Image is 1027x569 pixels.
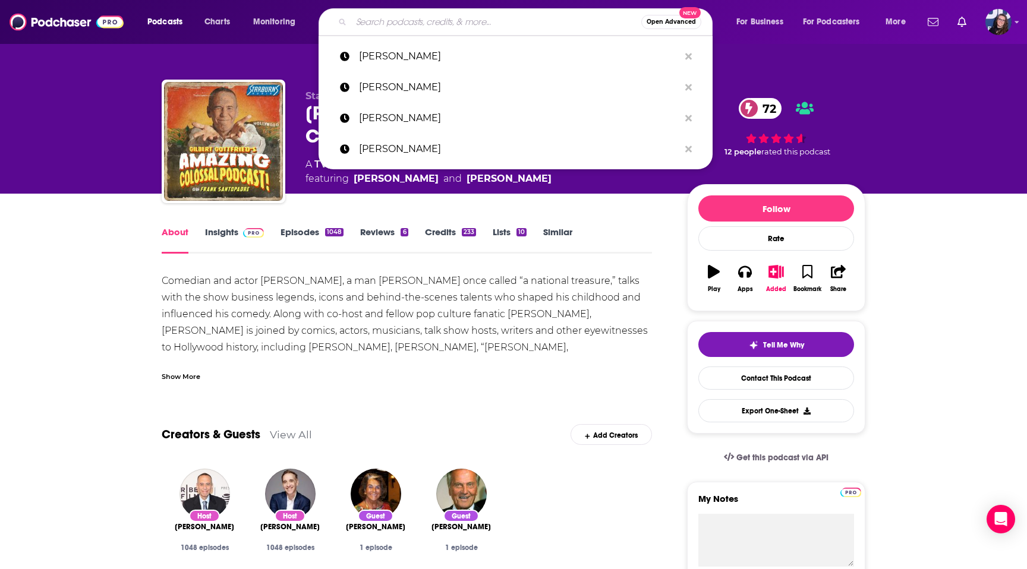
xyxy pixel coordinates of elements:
button: Show profile menu [985,9,1012,35]
input: Search podcasts, credits, & more... [351,12,641,31]
a: Film [329,159,351,170]
button: tell me why sparkleTell Me Why [698,332,854,357]
span: [PERSON_NAME] [346,522,405,532]
button: Added [761,257,792,300]
a: Get this podcast via API [714,443,838,472]
p: Mark Noll [359,134,679,165]
div: A podcast [305,157,552,186]
p: Spencer brown [359,72,679,103]
button: open menu [728,12,798,31]
span: Tell Me Why [763,340,804,350]
a: Pro website [840,486,861,497]
img: Podchaser - Follow, Share and Rate Podcasts [10,11,124,33]
button: Open AdvancedNew [641,15,701,29]
span: Open Advanced [647,19,696,25]
span: Get this podcast via API [736,453,828,463]
a: [PERSON_NAME] [319,72,713,103]
a: TV [314,159,327,170]
div: 72 12 peoplerated this podcast [687,90,865,165]
span: 12 people [724,147,761,156]
button: Play [698,257,729,300]
span: and [351,159,370,170]
img: Pat Boone [436,469,487,519]
span: [PERSON_NAME] [175,522,234,532]
a: Show notifications dropdown [953,12,971,32]
span: For Podcasters [803,14,860,30]
div: 233 [462,228,476,236]
a: Episodes1048 [281,226,344,254]
div: Play [708,286,720,293]
span: Logged in as CallieDaruk [985,9,1012,35]
div: Rate [698,226,854,251]
span: , [327,159,329,170]
span: Charts [204,14,230,30]
button: Apps [729,257,760,300]
img: Frank Santopadre [265,469,316,519]
div: 6 [401,228,408,236]
a: Frank Santopadre [260,522,320,532]
a: Show notifications dropdown [923,12,943,32]
button: open menu [245,12,311,31]
div: Share [830,286,846,293]
a: Pat Boone [431,522,491,532]
button: Share [823,257,854,300]
div: Search podcasts, credits, & more... [330,8,724,36]
div: Guest [443,510,479,522]
a: About [162,226,188,254]
div: Bookmark [793,286,821,293]
div: 1048 episodes [257,543,323,552]
span: More [886,14,906,30]
a: Gilbert Gottfried's Amazing Colossal Podcast [164,82,283,201]
span: 72 [751,98,782,119]
button: open menu [795,12,877,31]
a: View All [270,428,312,441]
button: open menu [877,12,921,31]
a: Charts [197,12,237,31]
div: Apps [738,286,753,293]
div: Added [766,286,786,293]
a: Reviews6 [360,226,408,254]
img: Sara Karloff [351,469,401,519]
span: Monitoring [253,14,295,30]
button: Export One-Sheet [698,399,854,422]
div: 1 episode [428,543,494,552]
p: mike flynt [359,41,679,72]
div: 1048 episodes [171,543,238,552]
a: [PERSON_NAME] [319,134,713,165]
img: Podchaser Pro [840,488,861,497]
div: 1048 [325,228,344,236]
a: [PERSON_NAME] [319,41,713,72]
a: Lists10 [493,226,527,254]
div: Guest [358,510,393,522]
img: Podchaser Pro [243,228,264,238]
span: Starburns Audio [305,90,387,102]
div: 1 episode [342,543,409,552]
a: Sara Karloff [346,522,405,532]
a: Similar [543,226,572,254]
div: 10 [516,228,527,236]
img: User Profile [985,9,1012,35]
span: [PERSON_NAME] [260,522,320,532]
span: featuring [305,172,552,186]
span: For Business [736,14,783,30]
div: Open Intercom Messenger [987,505,1015,533]
a: Gilbert Gottfried [175,522,234,532]
img: Gilbert Gottfried [179,469,230,519]
a: Credits233 [425,226,476,254]
a: Frank Santopadre [467,172,552,186]
a: InsightsPodchaser Pro [205,226,264,254]
button: open menu [139,12,198,31]
div: Host [189,510,220,522]
span: [PERSON_NAME] [431,522,491,532]
label: My Notes [698,493,854,514]
span: Podcasts [147,14,182,30]
a: Gilbert Gottfried [354,172,439,186]
span: rated this podcast [761,147,830,156]
div: Comedian and actor [PERSON_NAME], a man [PERSON_NAME] once called “a national treasure,” talks wi... [162,273,652,422]
a: 72 [739,98,782,119]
